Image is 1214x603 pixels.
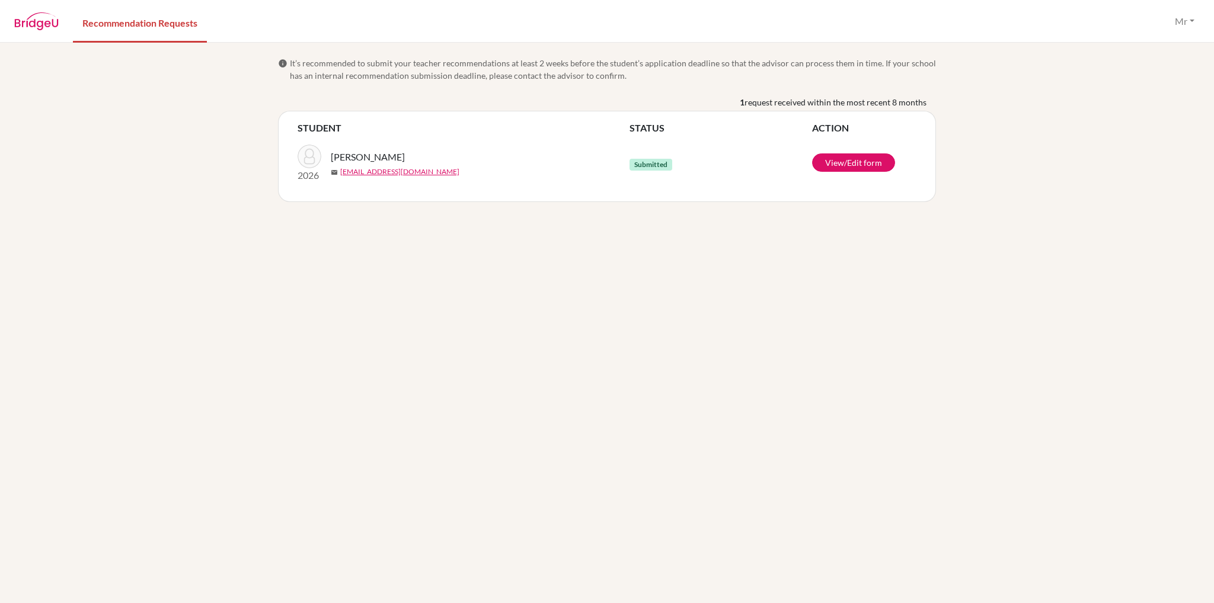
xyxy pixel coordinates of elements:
[73,2,207,43] a: Recommendation Requests
[812,121,916,135] th: ACTION
[298,121,630,135] th: STUDENT
[745,96,927,108] span: request received within the most recent 8 months
[14,12,59,30] img: BridgeU logo
[812,153,895,172] a: View/Edit form
[340,166,459,177] a: [EMAIL_ADDRESS][DOMAIN_NAME]
[298,145,321,168] img: Fairclough, Theo
[331,169,338,176] span: mail
[298,168,321,182] p: 2026
[630,121,812,135] th: STATUS
[290,57,936,82] span: It’s recommended to submit your teacher recommendations at least 2 weeks before the student’s app...
[331,150,405,164] span: [PERSON_NAME]
[278,59,287,68] span: info
[1170,10,1200,33] button: Mr
[630,159,672,171] span: Submitted
[740,96,745,108] b: 1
